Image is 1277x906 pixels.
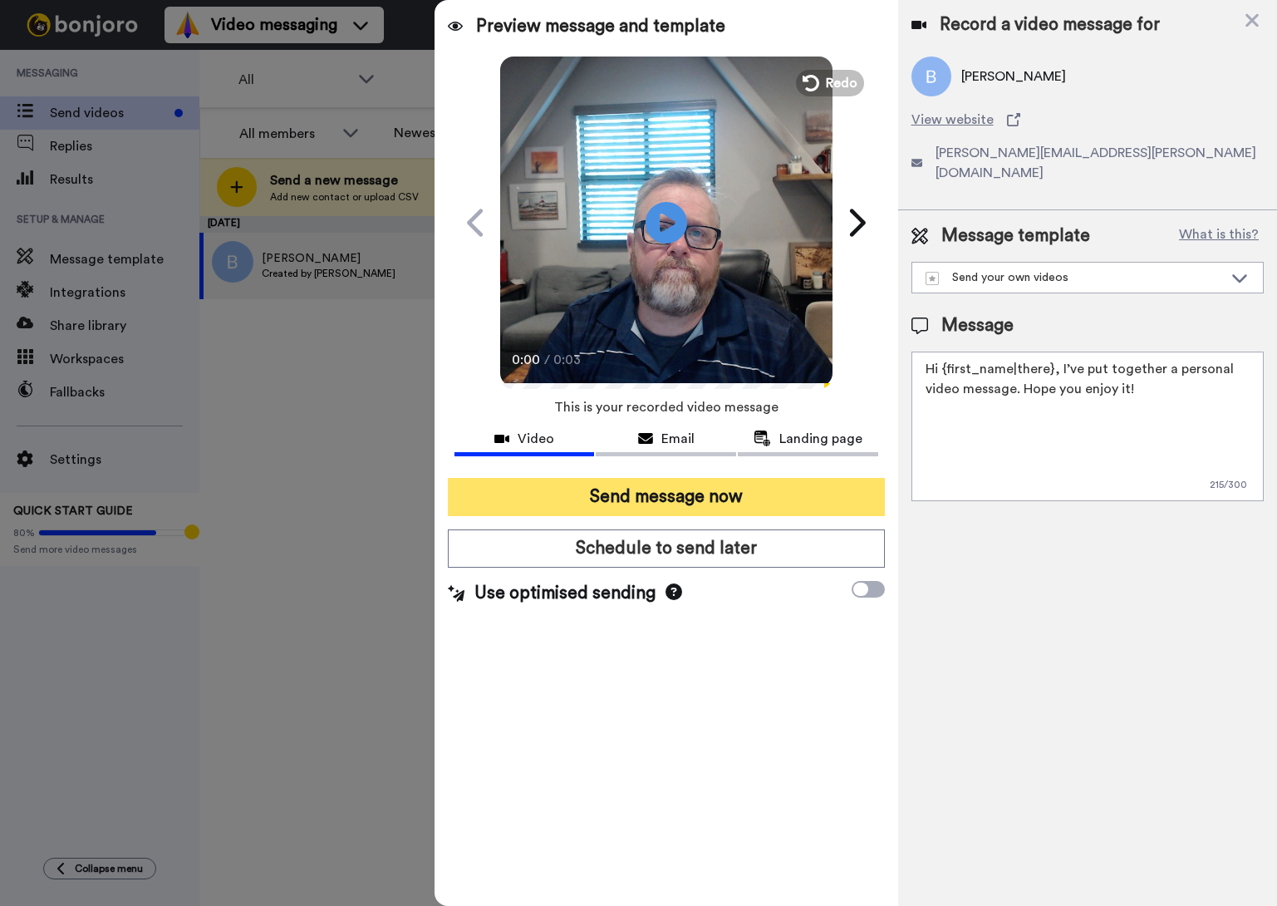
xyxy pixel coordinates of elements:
[911,110,1264,130] a: View website
[448,478,885,516] button: Send message now
[448,529,885,568] button: Schedule to send later
[661,429,695,449] span: Email
[926,269,1223,286] div: Send your own videos
[1174,224,1264,249] button: What is this?
[926,272,939,285] img: demo-template.svg
[72,64,287,79] p: Message from James, sent 2w ago
[779,429,862,449] span: Landing page
[554,389,778,426] span: This is your recorded video message
[911,352,1264,501] textarea: Hi {first_name|there}, I’ve put together a personal video message. Hope you enjoy it!
[37,50,64,76] img: Profile image for James
[518,429,554,449] span: Video
[941,224,1090,249] span: Message template
[474,581,656,606] span: Use optimised sending
[936,143,1264,183] span: [PERSON_NAME][EMAIL_ADDRESS][PERSON_NAME][DOMAIN_NAME]
[911,110,994,130] span: View website
[941,313,1014,338] span: Message
[553,350,582,370] span: 0:03
[72,47,287,64] p: Hi [PERSON_NAME], ​ Want to boost your Bonjoro view rates? Here's our help doc to assist with exa...
[544,350,550,370] span: /
[512,350,541,370] span: 0:00
[25,35,307,90] div: message notification from James, 2w ago. Hi Jon, ​ Want to boost your Bonjoro view rates? Here's ...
